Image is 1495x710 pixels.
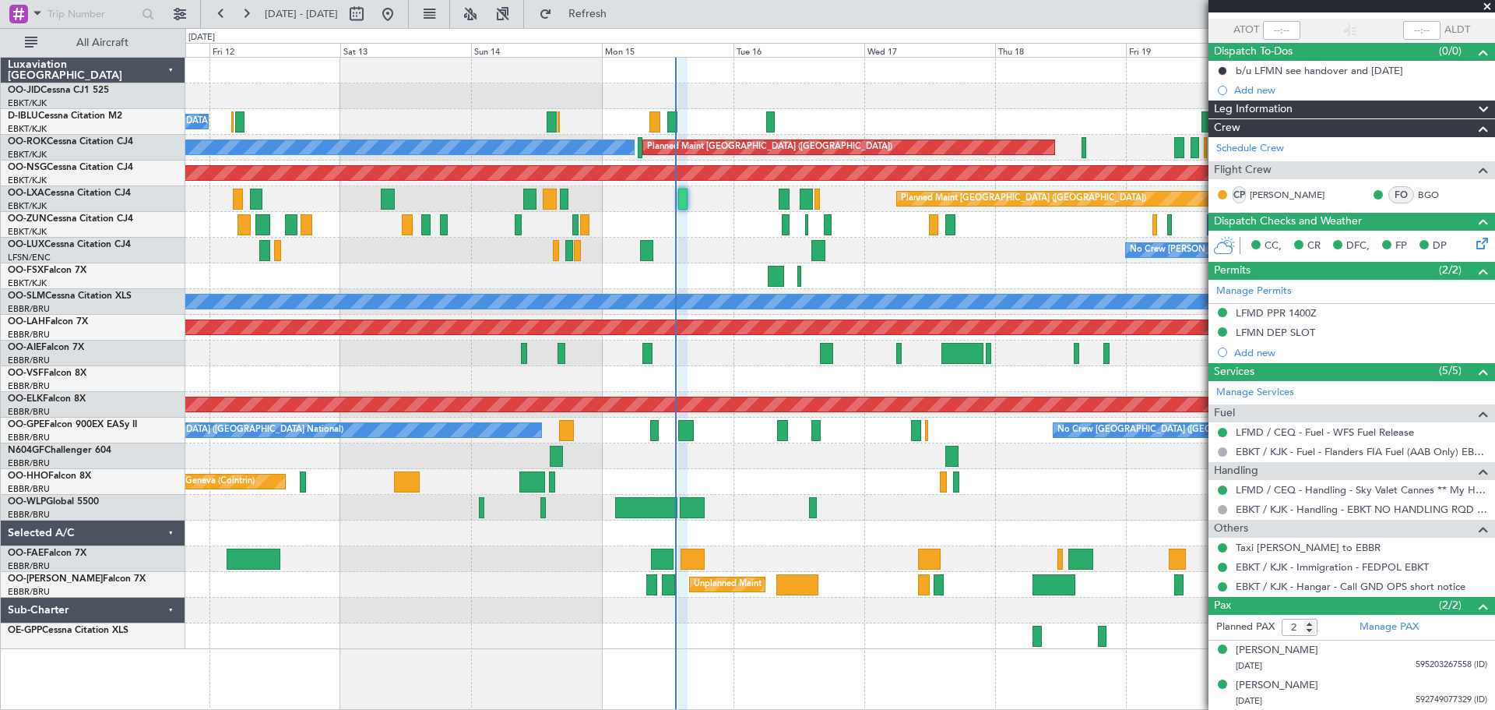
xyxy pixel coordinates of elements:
a: EBKT/KJK [8,123,47,135]
a: OO-WLPGlobal 5500 [8,497,99,507]
a: Manage Permits [1216,284,1292,299]
div: Mon 15 [602,43,733,57]
div: Planned Maint [GEOGRAPHIC_DATA] ([GEOGRAPHIC_DATA]) [901,187,1146,210]
span: OE-GPP [8,626,42,635]
div: Planned Maint Geneva (Cointrin) [126,470,255,493]
span: OO-VSF [8,369,44,378]
span: OO-JID [8,86,40,95]
a: OO-ZUNCessna Citation CJ4 [8,214,133,224]
span: CC, [1265,238,1282,254]
div: LFMD PPR 1400Z [1236,306,1317,320]
a: EBKT / KJK - Immigration - FEDPOL EBKT [1236,560,1429,574]
a: EBBR/BRU [8,457,50,469]
a: Manage Services [1216,385,1294,401]
a: LFSN/ENC [8,252,51,263]
span: FP [1395,238,1407,254]
div: b/u LFMN see handover and [DATE] [1236,64,1403,77]
a: OO-FAEFalcon 7X [8,549,86,558]
a: EBBR/BRU [8,406,50,418]
span: [DATE] [1236,695,1262,707]
span: [DATE] - [DATE] [265,7,338,21]
span: OO-LAH [8,317,45,327]
a: EBKT/KJK [8,226,47,238]
a: OO-ELKFalcon 8X [8,394,86,404]
span: Leg Information [1214,101,1293,118]
a: OO-FSXFalcon 7X [8,266,86,275]
a: EBKT / KJK - Hangar - Call GND OPS short notice [1236,580,1465,593]
span: OO-LXA [8,189,44,198]
span: OO-WLP [8,497,46,507]
a: EBKT/KJK [8,97,47,109]
div: No Crew [GEOGRAPHIC_DATA] ([GEOGRAPHIC_DATA] National) [1057,419,1318,442]
span: OO-FSX [8,266,44,275]
div: Fri 12 [209,43,340,57]
div: Add new [1234,346,1487,359]
div: No Crew [PERSON_NAME] ([PERSON_NAME]) [1130,238,1317,262]
div: FO [1388,186,1414,203]
a: EBKT / KJK - Fuel - Flanders FIA Fuel (AAB Only) EBKT / KJK [1236,445,1487,458]
span: N604GF [8,446,44,455]
span: (2/2) [1439,597,1462,613]
span: All Aircraft [40,37,164,48]
span: OO-FAE [8,549,44,558]
a: OO-LUXCessna Citation CJ4 [8,240,131,249]
button: Refresh [532,2,625,26]
a: EBBR/BRU [8,303,50,315]
button: All Aircraft [17,30,169,55]
a: EBKT/KJK [8,277,47,289]
span: (2/2) [1439,262,1462,278]
a: [PERSON_NAME] [1250,188,1324,202]
label: Planned PAX [1216,620,1275,635]
span: OO-ROK [8,137,47,147]
a: LFMD / CEQ - Fuel - WFS Fuel Release [1236,426,1414,439]
span: Others [1214,520,1248,538]
div: Sun 14 [471,43,602,57]
a: OO-LAHFalcon 7X [8,317,88,327]
a: D-IBLUCessna Citation M2 [8,111,122,121]
a: EBBR/BRU [8,560,50,572]
a: EBKT/KJK [8,149,47,161]
div: LFMN DEP SLOT [1236,326,1315,339]
span: ALDT [1444,23,1470,38]
span: OO-HHO [8,472,48,481]
div: Unplanned Maint [GEOGRAPHIC_DATA] ([GEOGRAPHIC_DATA] National) [694,573,987,596]
span: Pax [1214,597,1231,615]
a: OO-NSGCessna Citation CJ4 [8,163,133,172]
span: OO-AIE [8,343,41,352]
a: EBBR/BRU [8,329,50,341]
div: Fri 19 [1126,43,1257,57]
div: [PERSON_NAME] [1236,643,1318,659]
span: Dispatch Checks and Weather [1214,213,1362,231]
div: [DATE] [188,31,215,44]
a: OO-SLMCessna Citation XLS [8,291,132,301]
a: Manage PAX [1360,620,1419,635]
span: Flight Crew [1214,161,1272,179]
span: Permits [1214,262,1251,280]
span: Crew [1214,119,1240,137]
div: Tue 16 [733,43,864,57]
span: CR [1307,238,1321,254]
span: DP [1433,238,1447,254]
span: DFC, [1346,238,1370,254]
a: LFMD / CEQ - Handling - Sky Valet Cannes ** My Handling**LFMD / CEQ [1236,483,1487,496]
span: Refresh [555,9,621,19]
span: Handling [1214,462,1258,480]
span: D-IBLU [8,111,38,121]
a: OO-HHOFalcon 8X [8,472,91,481]
span: OO-GPE [8,420,44,429]
input: --:-- [1263,21,1300,40]
div: Sat 13 [340,43,471,57]
a: OE-GPPCessna Citation XLS [8,626,128,635]
a: EBKT/KJK [8,175,47,186]
a: EBBR/BRU [8,509,50,521]
span: ATOT [1233,23,1259,38]
span: 595203267558 (ID) [1416,659,1487,672]
a: EBBR/BRU [8,355,50,366]
a: N604GFChallenger 604 [8,446,111,455]
a: Taxi [PERSON_NAME] to EBBR [1236,541,1381,554]
a: EBBR/BRU [8,483,50,495]
span: OO-[PERSON_NAME] [8,574,103,584]
a: EBBR/BRU [8,380,50,392]
a: OO-GPEFalcon 900EX EASy II [8,420,137,429]
div: No Crew [GEOGRAPHIC_DATA] ([GEOGRAPHIC_DATA] National) [83,419,343,442]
